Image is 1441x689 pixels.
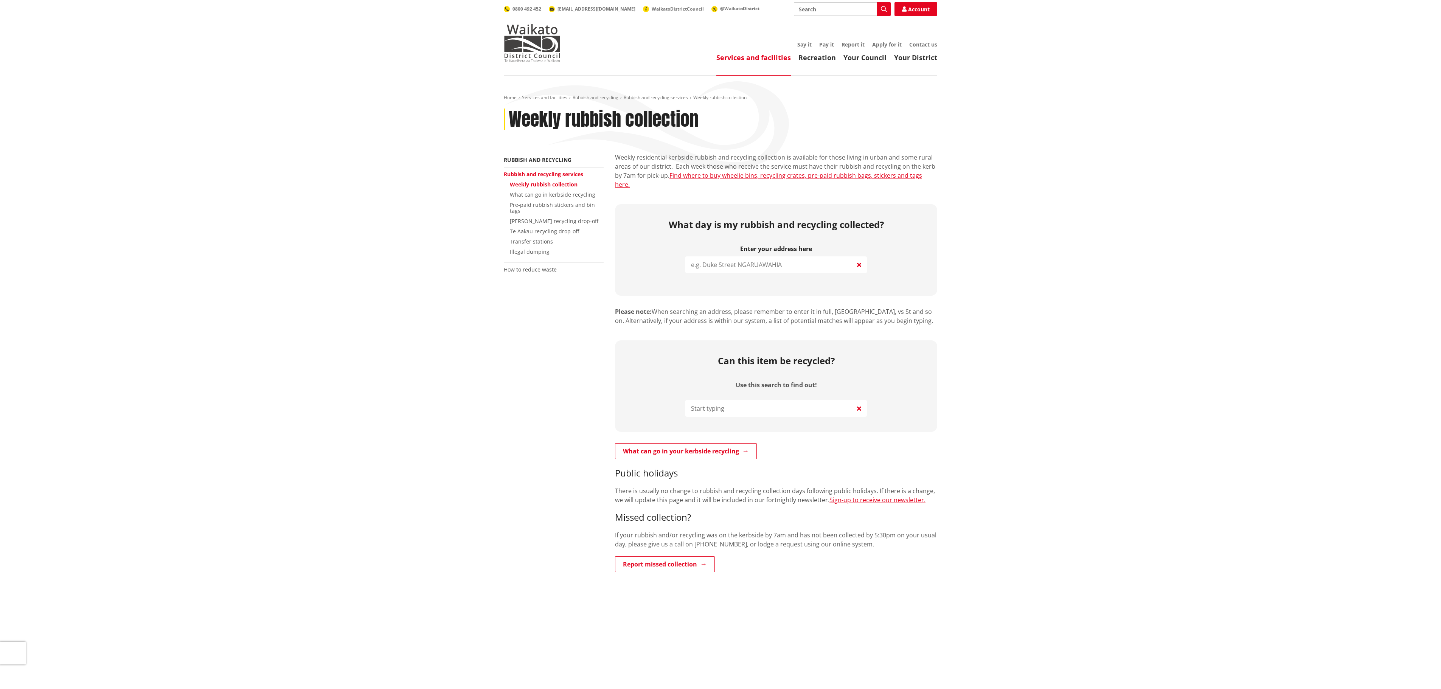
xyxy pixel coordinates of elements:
nav: breadcrumb [504,95,937,101]
a: Account [894,2,937,16]
span: 0800 492 452 [512,6,541,12]
span: [EMAIL_ADDRESS][DOMAIN_NAME] [557,6,635,12]
span: WaikatoDistrictCouncil [652,6,704,12]
a: Apply for it [872,41,902,48]
a: Report missed collection [615,556,715,572]
h2: Can this item be recycled? [718,355,835,366]
a: Your District [894,53,937,62]
p: When searching an address, please remember to enter it in full, [GEOGRAPHIC_DATA], vs St and so o... [615,307,937,325]
input: Start typing [685,400,867,417]
a: [EMAIL_ADDRESS][DOMAIN_NAME] [549,6,635,12]
a: 0800 492 452 [504,6,541,12]
a: Sign-up to receive our newsletter. [829,496,925,504]
input: e.g. Duke Street NGARUAWAHIA [685,256,867,273]
a: WaikatoDistrictCouncil [643,6,704,12]
a: Report it [842,41,865,48]
h3: Public holidays [615,468,937,479]
a: Pre-paid rubbish stickers and bin tags [510,201,595,215]
a: Rubbish and recycling services [504,171,583,178]
a: [PERSON_NAME] recycling drop-off [510,217,598,225]
input: Search input [794,2,891,16]
h2: What day is my rubbish and recycling collected? [621,219,932,230]
a: What can go in your kerbside recycling [615,443,757,459]
a: Recreation [798,53,836,62]
a: Pay it [819,41,834,48]
a: Find where to buy wheelie bins, recycling crates, pre-paid rubbish bags, stickers and tags here. [615,171,922,189]
label: Use this search to find out! [736,382,817,389]
a: How to reduce waste [504,266,557,273]
span: Weekly rubbish collection [693,94,747,101]
a: What can go in kerbside recycling [510,191,595,198]
a: Home [504,94,517,101]
h3: Missed collection? [615,512,937,523]
a: @WaikatoDistrict [711,5,759,12]
h1: Weekly rubbish collection [509,109,699,130]
span: @WaikatoDistrict [720,5,759,12]
a: Services and facilities [716,53,791,62]
a: Say it [797,41,812,48]
a: Weekly rubbish collection [510,181,578,188]
a: Rubbish and recycling [504,156,571,163]
a: Rubbish and recycling [573,94,618,101]
p: Weekly residential kerbside rubbish and recycling collection is available for those living in urb... [615,153,937,189]
a: Contact us [909,41,937,48]
a: Illegal dumping [510,248,550,255]
label: Enter your address here [685,245,867,253]
strong: Please note: [615,307,652,316]
p: If your rubbish and/or recycling was on the kerbside by 7am and has not been collected by 5:30pm ... [615,531,937,549]
img: Waikato District Council - Te Kaunihera aa Takiwaa o Waikato [504,24,561,62]
a: Services and facilities [522,94,567,101]
a: Te Aakau recycling drop-off [510,228,579,235]
a: Transfer stations [510,238,553,245]
p: There is usually no change to rubbish and recycling collection days following public holidays. If... [615,486,937,504]
a: Your Council [843,53,887,62]
a: Rubbish and recycling services [624,94,688,101]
